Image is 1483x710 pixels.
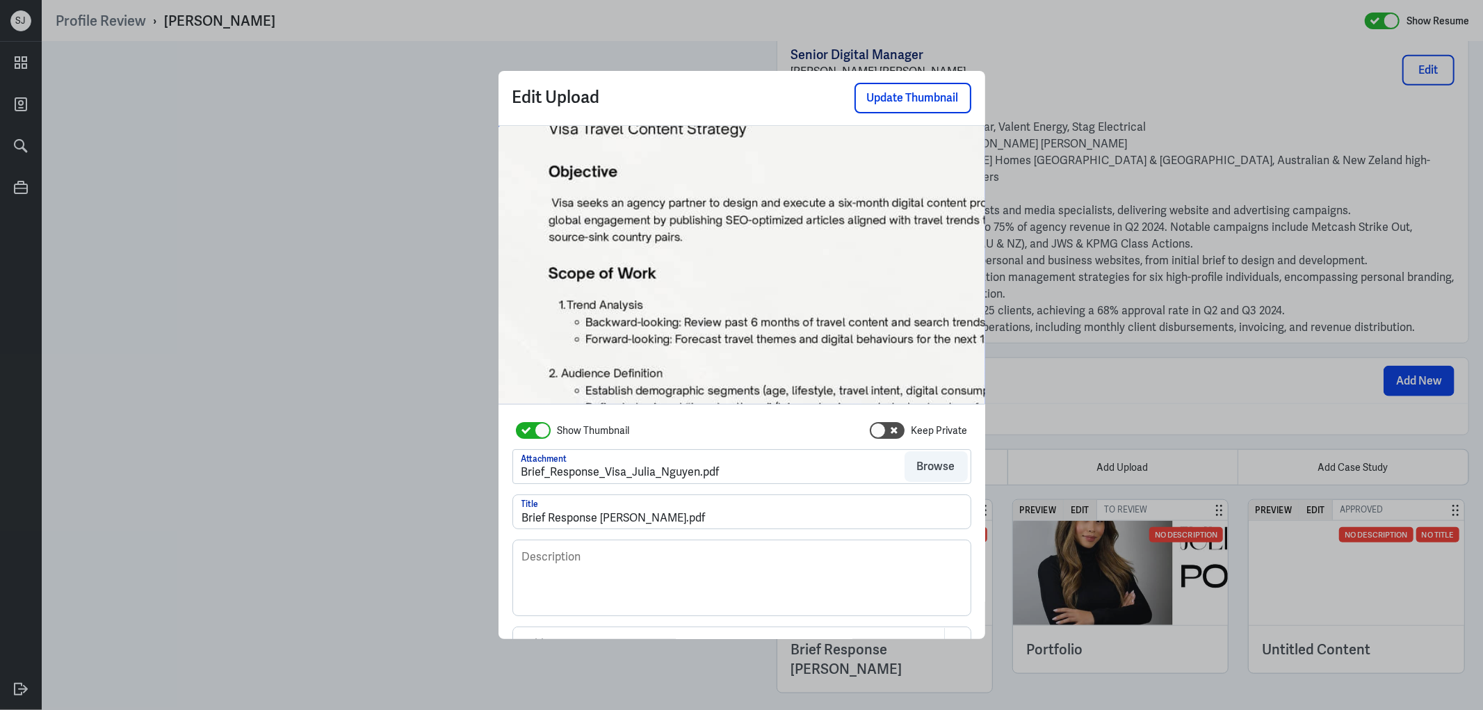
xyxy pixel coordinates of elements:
[499,126,985,404] img: Brief Response Visa_Julia Nguyen.pdf
[854,83,971,113] button: Update Thumbnail
[558,423,630,438] label: Show Thumbnail
[513,495,971,529] input: Title
[521,464,720,481] div: Brief_Response_Visa_Julia_Nguyen.pdf
[512,83,742,113] p: Edit Upload
[905,451,968,482] button: Browse
[911,423,968,438] label: Keep Private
